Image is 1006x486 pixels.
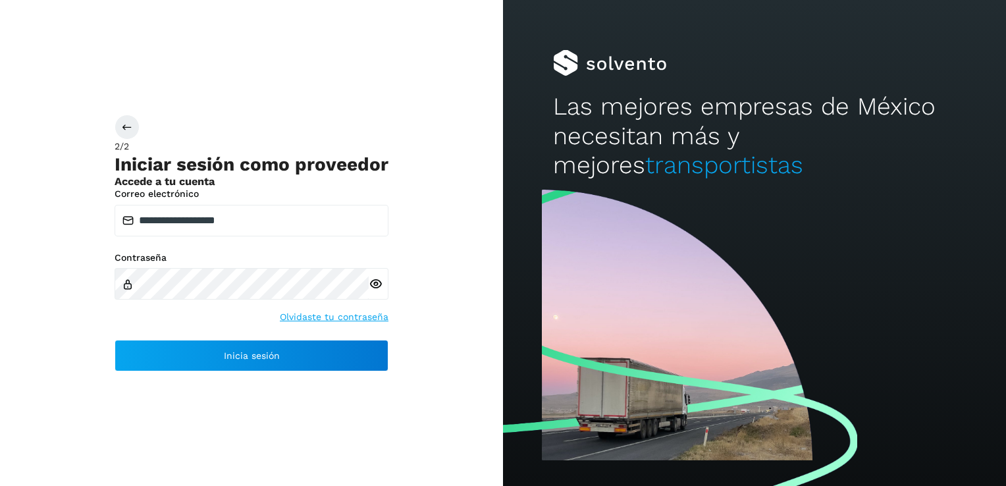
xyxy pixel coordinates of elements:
[115,141,120,151] span: 2
[224,351,280,360] span: Inicia sesión
[115,153,388,176] h1: Iniciar sesión como proveedor
[115,340,388,371] button: Inicia sesión
[553,92,955,180] h2: Las mejores empresas de México necesitan más y mejores
[115,252,388,263] label: Contraseña
[115,140,388,153] div: /2
[115,175,388,188] h3: Accede a tu cuenta
[645,151,803,179] span: transportistas
[280,310,388,324] a: Olvidaste tu contraseña
[115,188,388,200] label: Correo electrónico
